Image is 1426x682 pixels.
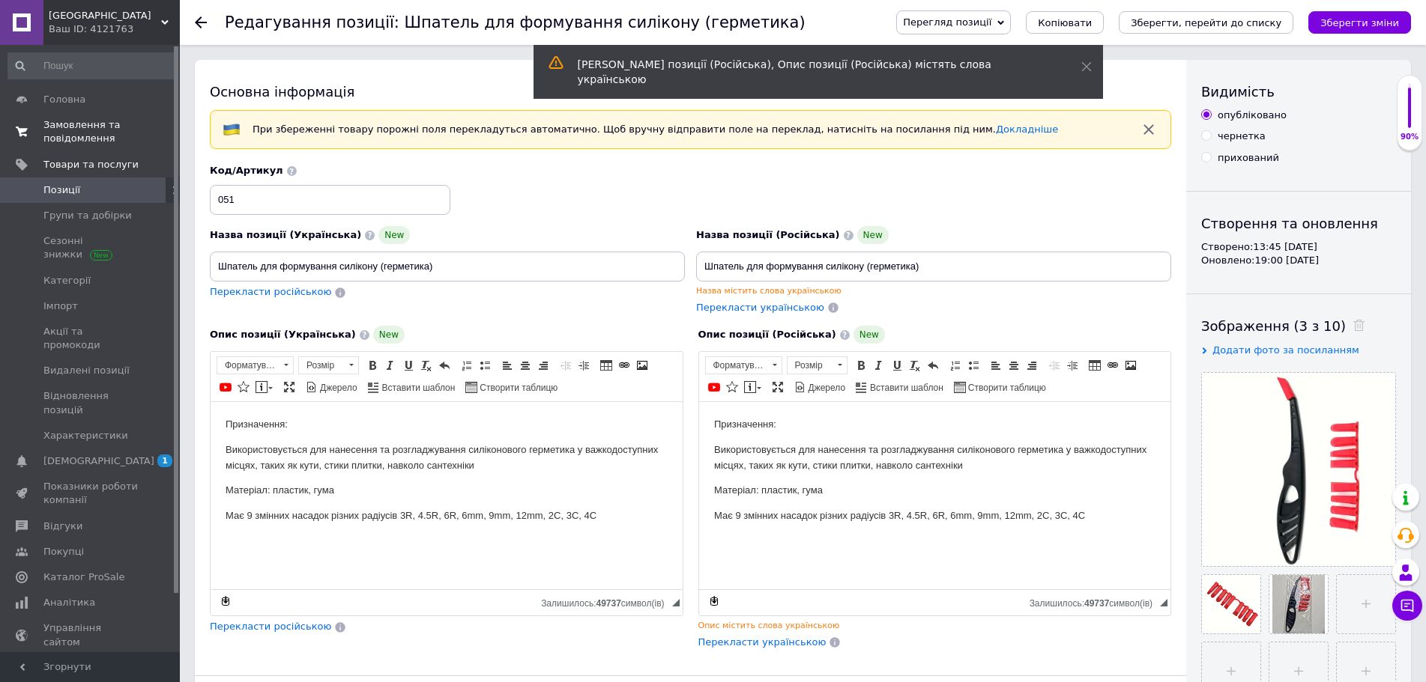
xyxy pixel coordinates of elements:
[1201,254,1396,267] div: Оновлено: 19:00 [DATE]
[634,357,650,374] a: Зображення
[1046,357,1063,374] a: Зменшити відступ
[792,379,848,395] a: Джерело
[1398,132,1422,142] div: 90%
[43,93,85,106] span: Головна
[499,357,516,374] a: По лівому краю
[1006,357,1022,374] a: По центру
[1084,598,1109,609] span: 49737
[253,379,275,395] a: Вставити повідомлення
[43,480,139,507] span: Показники роботи компанії
[281,379,297,395] a: Максимізувати
[211,402,683,589] iframe: Редактор, 7E57D3AD-BBFB-4E82-89A7-E2735B529D54
[43,158,139,171] span: Товари та послуги
[43,234,139,261] span: Сезонні знижки
[952,379,1048,395] a: Створити таблицю
[1212,344,1359,356] span: Додати фото за посиланням
[1160,599,1167,606] span: Потягніть для зміни розмірів
[217,593,234,609] a: Зробити резервну копію зараз
[925,357,941,374] a: Повернути (Ctrl+Z)
[1397,75,1422,150] div: 90% Якість заповнення
[43,209,132,222] span: Групи та добірки
[477,357,493,374] a: Вставити/видалити маркований список
[382,357,399,374] a: Курсив (Ctrl+I)
[947,357,964,374] a: Вставити/видалити нумерований список
[1030,594,1160,609] div: Кiлькiсть символiв
[378,226,410,244] span: New
[1064,357,1081,374] a: Збільшити відступ
[854,379,946,395] a: Вставити шаблон
[49,22,180,36] div: Ваш ID: 4121763
[1123,357,1139,374] a: Зображення
[558,357,574,374] a: Зменшити відступ
[235,379,252,395] a: Вставити іконку
[1218,130,1266,143] div: чернетка
[43,429,128,442] span: Характеристики
[1024,357,1040,374] a: По правому краю
[43,118,139,145] span: Замовлення та повідомлення
[157,454,172,467] span: 1
[988,357,1004,374] a: По лівому краю
[889,357,905,374] a: Підкреслений (Ctrl+U)
[459,357,475,374] a: Вставити/видалити нумерований список
[903,16,991,28] span: Перегляд позиції
[1392,591,1422,621] button: Чат з покупцем
[303,379,360,395] a: Джерело
[299,357,344,374] span: Розмір
[366,379,458,395] a: Вставити шаблон
[857,226,889,244] span: New
[1218,109,1287,122] div: опубліковано
[1201,240,1396,254] div: Створено: 13:45 [DATE]
[7,52,177,79] input: Пошук
[966,382,1046,395] span: Створити таблицю
[699,402,1171,589] iframe: Редактор, 8F0B0ECE-A81E-4FE1-B5CE-74E5D391FC7B
[868,382,943,395] span: Вставити шаблон
[1026,11,1104,34] button: Копіювати
[373,326,405,344] span: New
[1119,11,1293,34] button: Зберегти, перейти до списку
[49,9,161,22] span: Leopolis
[210,621,331,632] span: Перекласти російською
[706,593,722,609] a: Зробити резервну копію зараз
[806,382,846,395] span: Джерело
[43,570,124,584] span: Каталог ProSale
[43,454,154,468] span: [DEMOGRAPHIC_DATA]
[1105,357,1121,374] a: Вставити/Редагувати посилання (Ctrl+L)
[996,124,1058,135] a: Докладніше
[43,274,91,287] span: Категорії
[43,545,84,558] span: Покупці
[705,356,782,374] a: Форматування
[1320,17,1399,28] i: Зберегти зміни
[696,229,840,240] span: Назва позиції (Російська)
[616,357,632,374] a: Вставити/Редагувати посилання (Ctrl+L)
[596,598,620,609] span: 49737
[225,13,806,31] h1: Редагування позиції: Шпатель для формування силікону (герметика)
[43,621,139,648] span: Управління сайтом
[1218,151,1279,165] div: прихований
[698,636,827,648] span: Перекласти українською
[1201,82,1396,101] div: Видимість
[696,302,824,313] span: Перекласти українською
[43,364,130,377] span: Видалені позиції
[871,357,887,374] a: Курсив (Ctrl+I)
[672,599,680,606] span: Потягніть для зміни розмірів
[223,121,241,138] img: :flag-ua:
[698,329,836,340] span: Опис позиції (Російська)
[854,326,885,344] span: New
[380,382,456,395] span: Вставити шаблон
[318,382,357,395] span: Джерело
[706,379,722,395] a: Додати відео з YouTube
[210,252,685,281] input: Наприклад, H&M жіноча сукня зелена 38 розмір вечірня максі з блискітками
[43,520,82,533] span: Відгуки
[1087,357,1103,374] a: Таблиця
[436,357,453,374] a: Повернути (Ctrl+Z)
[965,357,982,374] a: Вставити/видалити маркований список
[217,379,234,395] a: Додати відео з YouTube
